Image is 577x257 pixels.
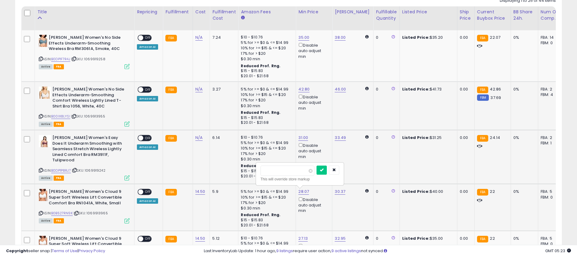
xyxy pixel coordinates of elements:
[541,236,561,241] div: FBA: 5
[241,218,291,223] div: $15 - $15.83
[241,200,291,206] div: 17% for > $20
[241,135,291,140] div: $10 - $10.76
[545,248,571,254] span: 2025-08-10 05:23 GMT
[335,189,345,195] a: 30.37
[335,9,371,15] div: [PERSON_NAME]
[376,35,395,40] div: 0
[298,9,330,15] div: Min Price
[335,135,346,141] a: 33.49
[402,35,453,40] div: $35.20
[143,87,153,92] span: OFF
[137,144,158,150] div: Amazon AI
[490,35,500,40] span: 22.07
[51,114,70,119] a: B00IX8LYSI
[39,189,130,222] div: ASIN:
[6,248,28,254] strong: Copyright
[298,86,310,92] a: 42.80
[52,135,126,165] b: [PERSON_NAME] Women's Easy Does It Underarm Smoothing with Seamless Stretch Wireless Lightly Line...
[212,189,234,194] div: 5.9
[39,135,130,180] div: ASIN:
[490,95,501,100] span: 37.69
[52,87,126,110] b: [PERSON_NAME] Women's No Side Effects Underarm-Smoothing Comfort Wireless Lightly Lined T-Shirt B...
[137,96,158,101] div: Amazon AI
[541,195,561,200] div: FBM: 0
[298,94,327,111] div: Disable auto adjust min
[212,9,236,21] div: Fulfillment Cost
[241,212,280,217] b: Reduced Prof. Rng.
[241,63,280,68] b: Reduced Prof. Rng.
[241,97,291,103] div: 17% for > $20
[490,236,495,241] span: 22
[137,9,160,15] div: Repricing
[513,236,533,241] div: 0%
[241,163,280,168] b: Reduced Prof. Rng.
[490,135,500,140] span: 24.14
[39,236,47,248] img: 41dEvhBVjtL._SL40_.jpg
[298,135,308,141] a: 31.00
[195,135,203,141] a: N/A
[165,9,190,15] div: Fulfillment
[402,135,430,140] b: Listed Price:
[195,35,203,41] a: N/A
[241,110,280,115] b: Reduced Prof. Rng.
[212,35,234,40] div: 7.24
[376,87,395,92] div: 0
[376,9,397,21] div: Fulfillable Quantity
[165,35,177,41] small: FBA
[39,176,53,181] span: All listings currently available for purchase on Amazon
[39,189,47,201] img: 41dEvhBVjtL._SL40_.jpg
[365,87,369,91] i: Calculated using Dynamic Max Price.
[241,206,291,211] div: $0.30 min
[49,35,122,53] b: [PERSON_NAME] Women's No Side Effects Underarm-Smoothing Wireless Bra RM3061A, Smoke, 40C
[241,56,291,62] div: $0.30 min
[335,236,346,242] a: 32.95
[71,114,105,119] span: | SKU: 1069913955
[541,92,561,97] div: FBM: 4
[513,87,533,92] div: 0%
[241,15,244,21] small: Amazon Fees.
[376,236,395,241] div: 0
[241,146,291,151] div: 10% for >= $15 & <= $20
[195,9,207,15] div: Cost
[39,122,53,127] span: All listings currently available for purchase on Amazon
[241,157,291,162] div: $0.30 min
[51,168,71,173] a: B0DP1P8RJ7
[477,135,488,142] small: FBA
[402,9,455,15] div: Listed Price
[298,35,309,41] a: 35.00
[241,68,291,74] div: $15 - $15.83
[212,87,234,92] div: 3.27
[541,35,561,40] div: FBA: 14
[402,236,453,241] div: $35.00
[241,115,291,120] div: $15 - $15.83
[143,136,153,141] span: OFF
[37,9,132,15] div: Title
[241,189,291,194] div: 5% for >= $0 & <= $14.99
[165,135,177,142] small: FBA
[477,94,489,101] small: FBM
[298,236,308,242] a: 27.13
[241,120,291,125] div: $20.01 - $21.68
[376,135,395,140] div: 0
[541,140,561,146] div: FBM: 1
[335,35,346,41] a: 38.00
[477,189,488,196] small: FBA
[241,169,291,174] div: $15 - $15.83
[241,35,291,40] div: $10 - $10.76
[6,248,105,254] div: seller snap | |
[165,189,177,196] small: FBA
[298,142,327,160] div: Disable auto adjust min
[241,174,291,179] div: $20.01 - $21.68
[54,64,64,69] span: FBA
[137,44,158,50] div: Amazon AI
[402,86,430,92] b: Listed Price:
[195,236,205,242] a: 14.50
[477,35,488,41] small: FBA
[212,236,234,241] div: 5.12
[460,87,470,92] div: 0.00
[39,35,130,68] div: ASIN:
[78,248,105,254] a: Privacy Policy
[541,87,561,92] div: FBA: 2
[513,35,533,40] div: 0%
[241,103,291,109] div: $0.30 min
